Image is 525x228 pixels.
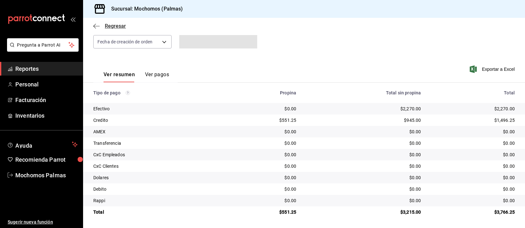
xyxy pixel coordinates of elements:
button: Exportar a Excel [471,65,515,73]
button: Pregunta a Parrot AI [7,38,79,52]
div: Tipo de pago [93,90,221,95]
div: $3,215.00 [306,209,421,215]
div: AMEX [93,129,221,135]
span: Facturación [15,96,78,104]
div: $0.00 [232,197,296,204]
div: $0.00 [306,163,421,169]
div: Efectivo [93,106,221,112]
div: $2,270.00 [306,106,421,112]
span: Fecha de creación de orden [97,39,152,45]
div: $551.25 [232,117,296,123]
div: Total [431,90,515,95]
div: navigation tabs [104,71,169,82]
div: $0.00 [232,140,296,146]
h3: Sucursal: Mochomos (Palmas) [106,5,183,13]
div: Total sin propina [306,90,421,95]
span: Recomienda Parrot [15,155,78,164]
div: CxC Empleados [93,151,221,158]
div: $0.00 [431,174,515,181]
div: $945.00 [306,117,421,123]
div: $0.00 [232,186,296,192]
div: $0.00 [232,129,296,135]
div: CxC Clientes [93,163,221,169]
span: Mochomos Palmas [15,171,78,180]
span: Inventarios [15,111,78,120]
div: $551.25 [232,209,296,215]
div: Propina [232,90,296,95]
div: Rappi [93,197,221,204]
span: Reportes [15,64,78,73]
div: $0.00 [306,174,421,181]
span: Personal [15,80,78,89]
div: $0.00 [306,186,421,192]
div: $0.00 [431,151,515,158]
a: Pregunta a Parrot AI [4,46,79,53]
div: $0.00 [232,151,296,158]
div: Transferencia [93,140,221,146]
div: $0.00 [431,186,515,192]
svg: Los pagos realizados con Pay y otras terminales son montos brutos. [126,91,130,95]
div: $0.00 [232,163,296,169]
span: Regresar [105,23,126,29]
button: Ver pagos [145,71,169,82]
div: $0.00 [431,163,515,169]
button: Ver resumen [104,71,135,82]
div: Total [93,209,221,215]
div: $0.00 [431,140,515,146]
div: $0.00 [306,151,421,158]
div: $0.00 [306,140,421,146]
div: $1,496.25 [431,117,515,123]
div: $0.00 [232,106,296,112]
div: $0.00 [306,197,421,204]
div: $0.00 [431,197,515,204]
div: Dolares [93,174,221,181]
span: Pregunta a Parrot AI [17,42,69,48]
div: Credito [93,117,221,123]
span: Sugerir nueva función [8,219,78,225]
div: $3,766.25 [431,209,515,215]
div: $2,270.00 [431,106,515,112]
div: $0.00 [306,129,421,135]
div: $0.00 [431,129,515,135]
button: open_drawer_menu [70,17,75,22]
span: Ayuda [15,141,69,148]
div: $0.00 [232,174,296,181]
div: Debito [93,186,221,192]
button: Regresar [93,23,126,29]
